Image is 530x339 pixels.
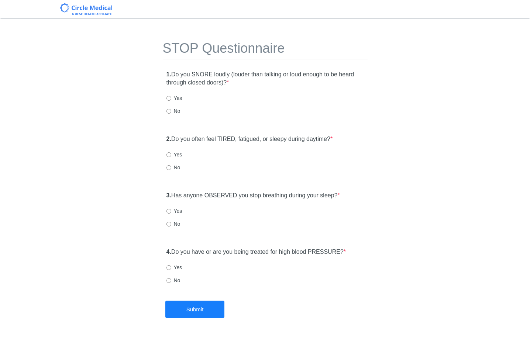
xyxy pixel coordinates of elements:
button: Submit [165,301,224,318]
label: No [166,220,180,228]
strong: 3. [166,192,171,198]
label: Do you SNORE loudly (louder than talking or loud enough to be heard through closed doors)? [166,70,364,87]
label: Do you often feel TIRED, fatigued, or sleepy during daytime? [166,135,333,143]
strong: 4. [166,249,171,255]
label: No [166,164,180,171]
strong: 2. [166,136,171,142]
img: Circle Medical Logo [60,3,112,15]
input: No [166,278,171,283]
label: Has anyone OBSERVED you stop breathing during your sleep? [166,191,340,200]
label: No [166,277,180,284]
input: Yes [166,96,171,101]
h1: STOP Questionnaire [163,41,368,59]
label: Yes [166,94,182,102]
label: Yes [166,207,182,215]
strong: 1. [166,71,171,77]
label: Do you have or are you being treated for high blood PRESSURE? [166,248,346,256]
input: No [166,109,171,114]
input: No [166,165,171,170]
label: Yes [166,264,182,271]
input: Yes [166,209,171,214]
input: Yes [166,152,171,157]
input: Yes [166,265,171,270]
label: No [166,107,180,115]
input: No [166,222,171,226]
label: Yes [166,151,182,158]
